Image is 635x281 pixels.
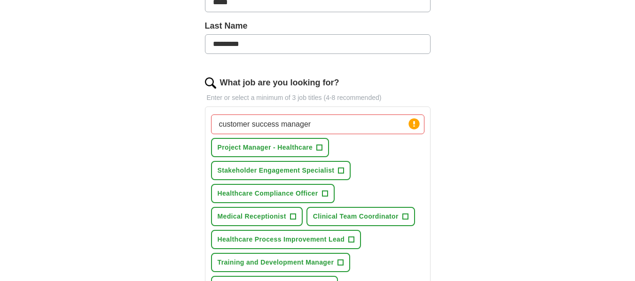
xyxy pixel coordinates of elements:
[211,207,303,226] button: Medical Receptionist
[211,138,329,157] button: Project Manager - Healthcare
[218,143,313,152] span: Project Manager - Healthcare
[211,230,361,249] button: Healthcare Process Improvement Lead
[211,253,351,272] button: Training and Development Manager
[205,20,431,32] label: Last Name
[218,189,318,198] span: Healthcare Compliance Officer
[205,77,216,89] img: search.png
[205,93,431,103] p: Enter or select a minimum of 3 job titles (4-8 recommended)
[313,212,399,221] span: Clinical Team Coordinator
[220,76,339,89] label: What job are you looking for?
[211,161,351,180] button: Stakeholder Engagement Specialist
[218,166,335,175] span: Stakeholder Engagement Specialist
[211,184,335,203] button: Healthcare Compliance Officer
[211,114,424,134] input: Type a job title and press enter
[218,212,286,221] span: Medical Receptionist
[218,258,334,267] span: Training and Development Manager
[306,207,415,226] button: Clinical Team Coordinator
[218,235,345,244] span: Healthcare Process Improvement Lead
